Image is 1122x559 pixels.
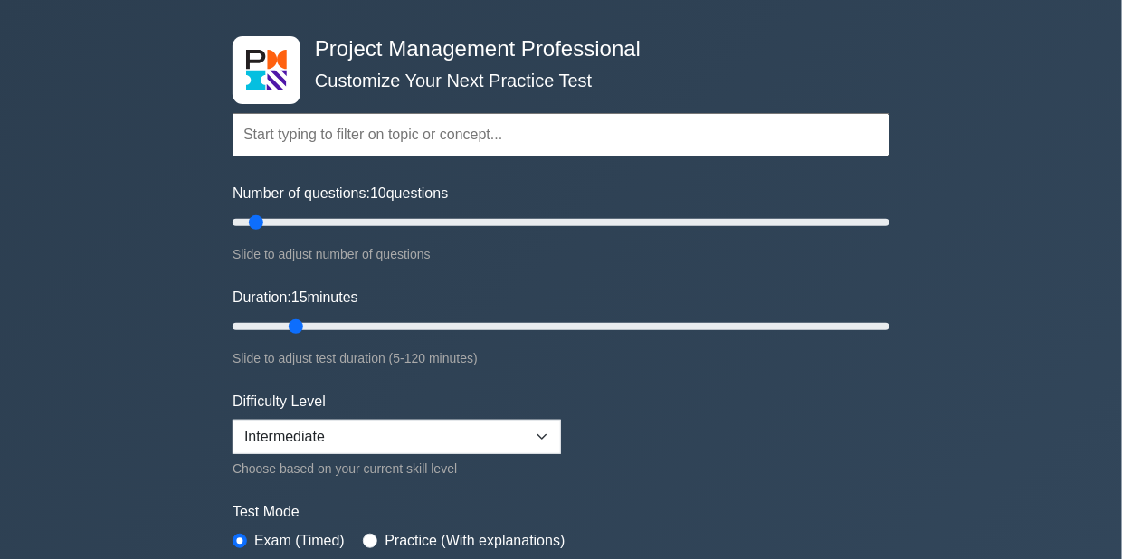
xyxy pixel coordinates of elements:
[385,530,565,552] label: Practice (With explanations)
[233,243,889,265] div: Slide to adjust number of questions
[308,36,801,62] h4: Project Management Professional
[233,501,889,523] label: Test Mode
[254,530,345,552] label: Exam (Timed)
[370,185,386,201] span: 10
[233,391,326,412] label: Difficulty Level
[233,183,448,204] label: Number of questions: questions
[233,287,358,308] label: Duration: minutes
[233,458,561,479] div: Choose based on your current skill level
[291,289,308,305] span: 15
[233,113,889,156] input: Start typing to filter on topic or concept...
[233,347,889,369] div: Slide to adjust test duration (5-120 minutes)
